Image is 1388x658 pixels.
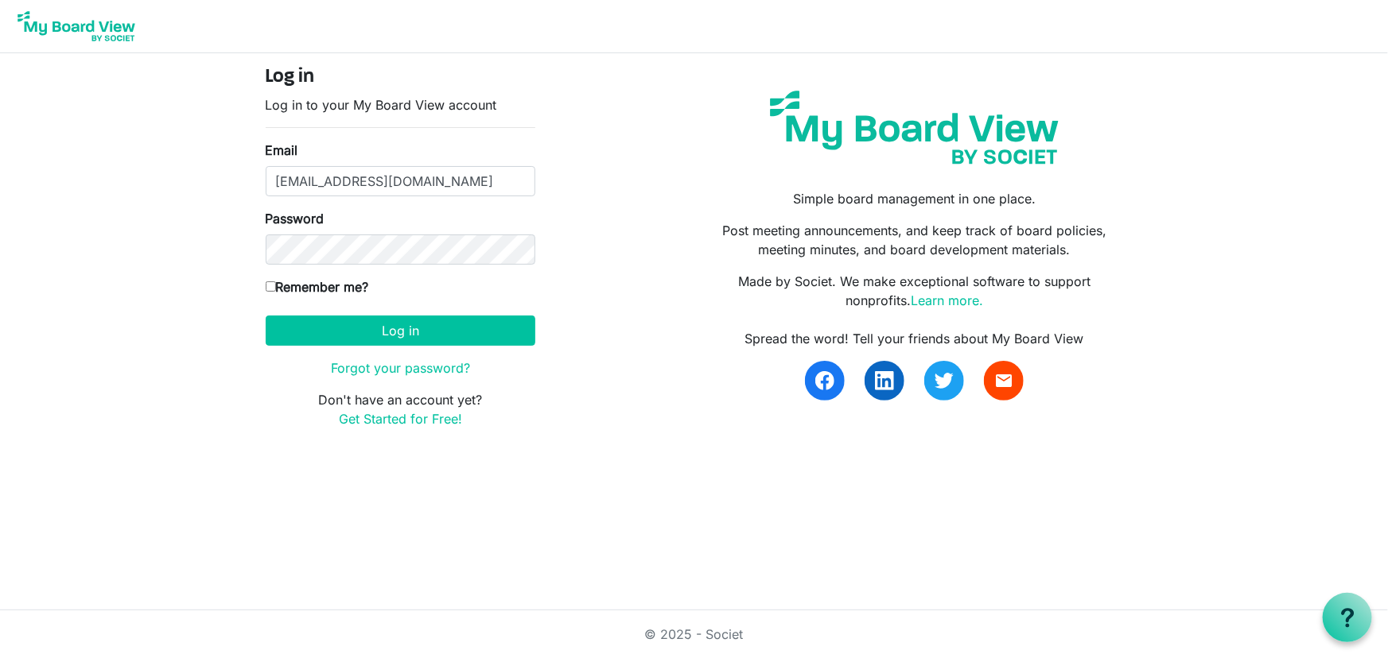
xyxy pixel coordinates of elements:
[706,329,1122,348] div: Spread the word! Tell your friends about My Board View
[994,371,1013,390] span: email
[266,390,535,428] p: Don't have an account yet?
[984,361,1024,401] a: email
[758,79,1071,176] img: my-board-view-societ.svg
[911,292,983,308] a: Learn more.
[266,95,535,114] p: Log in to your My Board View account
[266,141,298,160] label: Email
[339,411,462,427] a: Get Started for Free!
[266,209,325,228] label: Password
[331,360,470,376] a: Forgot your password?
[875,371,894,390] img: linkedin.svg
[645,626,744,642] a: © 2025 - Societ
[706,221,1122,259] p: Post meeting announcements, and keep track of board policies, meeting minutes, and board developm...
[266,277,369,296] label: Remember me?
[266,281,276,292] input: Remember me?
[266,66,535,89] h4: Log in
[935,371,954,390] img: twitter.svg
[706,189,1122,208] p: Simple board management in one place.
[13,6,140,46] img: My Board View Logo
[815,371,834,390] img: facebook.svg
[706,272,1122,310] p: Made by Societ. We make exceptional software to support nonprofits.
[266,315,535,346] button: Log in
